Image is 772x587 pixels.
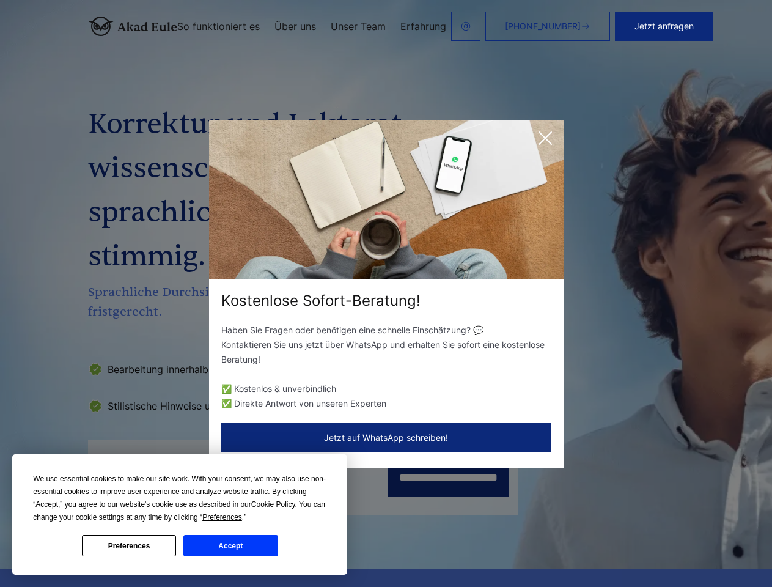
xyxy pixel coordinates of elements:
[615,12,713,41] button: Jetzt anfragen
[485,12,610,41] a: [PHONE_NUMBER]
[251,500,295,509] span: Cookie Policy
[202,513,242,522] span: Preferences
[33,473,326,524] div: We use essential cookies to make our site work. With your consent, we may also use non-essential ...
[183,535,278,556] button: Accept
[461,21,471,31] img: email
[221,423,551,452] button: Jetzt auf WhatsApp schreiben!
[177,21,260,31] a: So funktioniert es
[331,21,386,31] a: Unser Team
[221,396,551,411] li: ✅ Direkte Antwort von unseren Experten
[505,21,581,31] span: [PHONE_NUMBER]
[221,323,551,367] p: Haben Sie Fragen oder benötigen eine schnelle Einschätzung? 💬 Kontaktieren Sie uns jetzt über Wha...
[274,21,316,31] a: Über uns
[88,17,177,36] img: logo
[209,291,564,311] div: Kostenlose Sofort-Beratung!
[221,382,551,396] li: ✅ Kostenlos & unverbindlich
[400,21,446,31] a: Erfahrung
[12,454,347,575] div: Cookie Consent Prompt
[82,535,176,556] button: Preferences
[209,120,564,279] img: exit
